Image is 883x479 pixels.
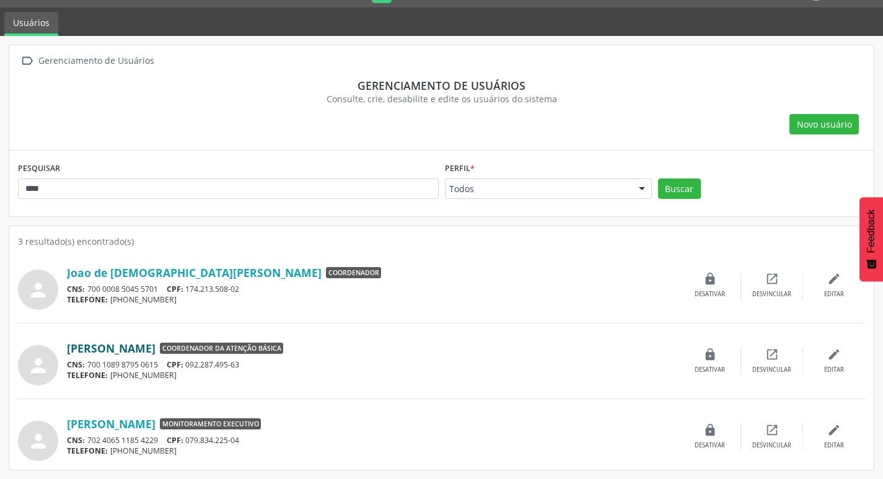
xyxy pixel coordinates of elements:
[18,52,156,70] a:  Gerenciamento de Usuários
[703,348,717,361] i: lock
[859,197,883,281] button: Feedback - Mostrar pesquisa
[67,370,108,380] span: TELEFONE:
[67,446,679,456] div: [PHONE_NUMBER]
[67,266,322,279] a: Joao de [DEMOGRAPHIC_DATA][PERSON_NAME]
[824,366,844,374] div: Editar
[67,435,85,446] span: CNS:
[445,159,475,178] label: Perfil
[752,290,791,299] div: Desvincular
[18,52,36,70] i: 
[67,417,156,431] a: [PERSON_NAME]
[752,441,791,450] div: Desvincular
[67,370,679,380] div: [PHONE_NUMBER]
[703,423,717,437] i: lock
[67,341,156,355] a: [PERSON_NAME]
[67,446,108,456] span: TELEFONE:
[703,272,717,286] i: lock
[824,290,844,299] div: Editar
[765,423,779,437] i: open_in_new
[18,235,865,248] div: 3 resultado(s) encontrado(s)
[797,118,852,131] span: Novo usuário
[824,441,844,450] div: Editar
[866,209,877,253] span: Feedback
[18,159,60,178] label: PESQUISAR
[658,178,701,200] button: Buscar
[752,366,791,374] div: Desvincular
[160,418,261,429] span: Monitoramento Executivo
[827,348,841,361] i: edit
[827,423,841,437] i: edit
[449,183,626,195] span: Todos
[160,343,283,354] span: Coordenador da Atenção Básica
[67,294,108,305] span: TELEFONE:
[27,279,50,301] i: person
[67,435,679,446] div: 702 4065 1185 4229 079.834.225-04
[765,272,779,286] i: open_in_new
[27,92,856,105] div: Consulte, crie, desabilite e edite os usuários do sistema
[27,79,856,92] div: Gerenciamento de usuários
[827,272,841,286] i: edit
[4,12,58,36] a: Usuários
[67,284,679,294] div: 700 0008 5045 5701 174.213.508-02
[167,435,183,446] span: CPF:
[67,284,85,294] span: CNS:
[167,359,183,370] span: CPF:
[67,359,679,370] div: 700 1089 8795 0615 092.287.495-63
[695,366,725,374] div: Desativar
[695,441,725,450] div: Desativar
[326,267,381,278] span: Coordenador
[695,290,725,299] div: Desativar
[765,348,779,361] i: open_in_new
[67,359,85,370] span: CNS:
[67,294,679,305] div: [PHONE_NUMBER]
[167,284,183,294] span: CPF:
[27,354,50,377] i: person
[789,114,859,135] button: Novo usuário
[36,52,156,70] div: Gerenciamento de Usuários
